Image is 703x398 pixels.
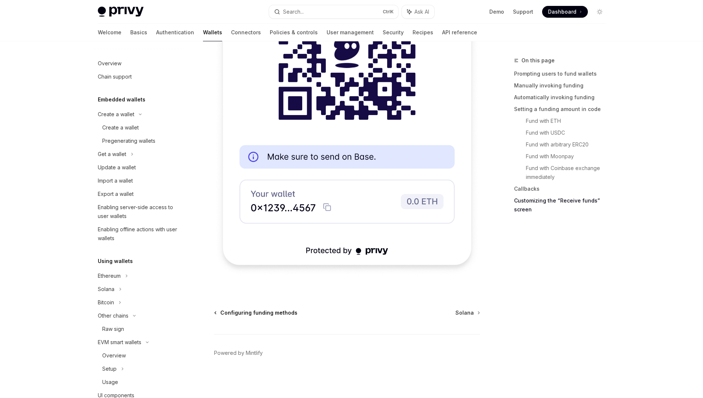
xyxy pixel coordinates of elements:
[98,311,128,320] div: Other chains
[521,56,555,65] span: On this page
[98,150,126,159] div: Get a wallet
[102,123,139,132] div: Create a wallet
[102,136,155,145] div: Pregenerating wallets
[92,375,186,389] a: Usage
[98,59,121,68] div: Overview
[414,8,429,15] span: Ask AI
[220,309,297,316] span: Configuring funding methods
[548,8,576,15] span: Dashboard
[92,223,186,245] a: Enabling offline actions with user wallets
[98,190,134,198] div: Export a wallet
[92,201,186,223] a: Enabling server-side access to user wallets
[92,134,186,148] a: Pregenerating wallets
[514,183,611,195] a: Callbacks
[526,127,611,139] a: Fund with USDC
[455,309,474,316] span: Solana
[102,325,124,333] div: Raw sign
[383,24,404,41] a: Security
[98,110,134,119] div: Create a wallet
[513,8,533,15] a: Support
[102,364,117,373] div: Setup
[98,72,132,81] div: Chain support
[542,6,588,18] a: Dashboard
[92,57,186,70] a: Overview
[98,225,182,243] div: Enabling offline actions with user wallets
[215,309,297,316] a: Configuring funding methods
[270,24,318,41] a: Policies & controls
[156,24,194,41] a: Authentication
[514,103,611,115] a: Setting a funding amount in code
[92,322,186,336] a: Raw sign
[92,349,186,362] a: Overview
[98,163,136,172] div: Update a wallet
[442,24,477,41] a: API reference
[214,349,263,357] a: Powered by Mintlify
[92,174,186,187] a: Import a wallet
[514,68,611,80] a: Prompting users to fund wallets
[98,24,121,41] a: Welcome
[594,6,606,18] button: Toggle dark mode
[526,115,611,127] a: Fund with ETH
[413,24,433,41] a: Recipes
[102,378,118,387] div: Usage
[526,162,611,183] a: Fund with Coinbase exchange immediately
[283,7,304,16] div: Search...
[92,187,186,201] a: Export a wallet
[514,91,611,103] a: Automatically invoking funding
[98,285,114,294] div: Solana
[98,95,145,104] h5: Embedded wallets
[203,24,222,41] a: Wallets
[92,70,186,83] a: Chain support
[231,24,261,41] a: Connectors
[98,203,182,221] div: Enabling server-side access to user wallets
[92,161,186,174] a: Update a wallet
[383,9,394,15] span: Ctrl K
[269,5,398,18] button: Search...CtrlK
[98,176,133,185] div: Import a wallet
[514,195,611,215] a: Customizing the “Receive funds” screen
[514,80,611,91] a: Manually invoking funding
[102,351,126,360] div: Overview
[402,5,434,18] button: Ask AI
[327,24,374,41] a: User management
[455,309,479,316] a: Solana
[98,271,121,280] div: Ethereum
[92,121,186,134] a: Create a wallet
[98,257,133,266] h5: Using wallets
[526,139,611,150] a: Fund with arbitrary ERC20
[98,338,141,347] div: EVM smart wallets
[98,7,144,17] img: light logo
[98,298,114,307] div: Bitcoin
[130,24,147,41] a: Basics
[526,150,611,162] a: Fund with Moonpay
[489,8,504,15] a: Demo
